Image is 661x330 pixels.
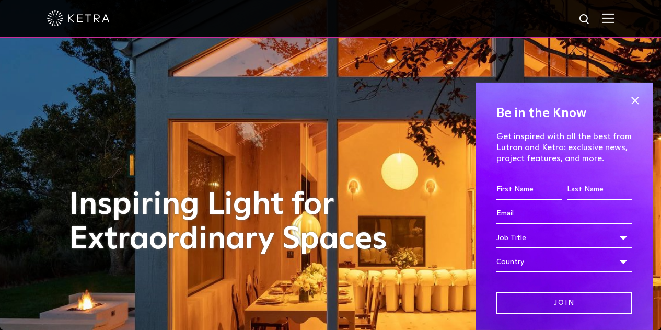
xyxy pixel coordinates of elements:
div: Country [496,252,632,272]
img: ketra-logo-2019-white [47,10,110,26]
input: Last Name [567,180,632,200]
input: Email [496,204,632,224]
h4: Be in the Know [496,104,632,123]
p: Get inspired with all the best from Lutron and Ketra: exclusive news, project features, and more. [496,131,632,164]
input: Join [496,292,632,314]
img: search icon [578,13,592,26]
input: First Name [496,180,562,200]
div: Job Title [496,228,632,248]
h1: Inspiring Light for Extraordinary Spaces [69,188,409,257]
img: Hamburger%20Nav.svg [602,13,614,23]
